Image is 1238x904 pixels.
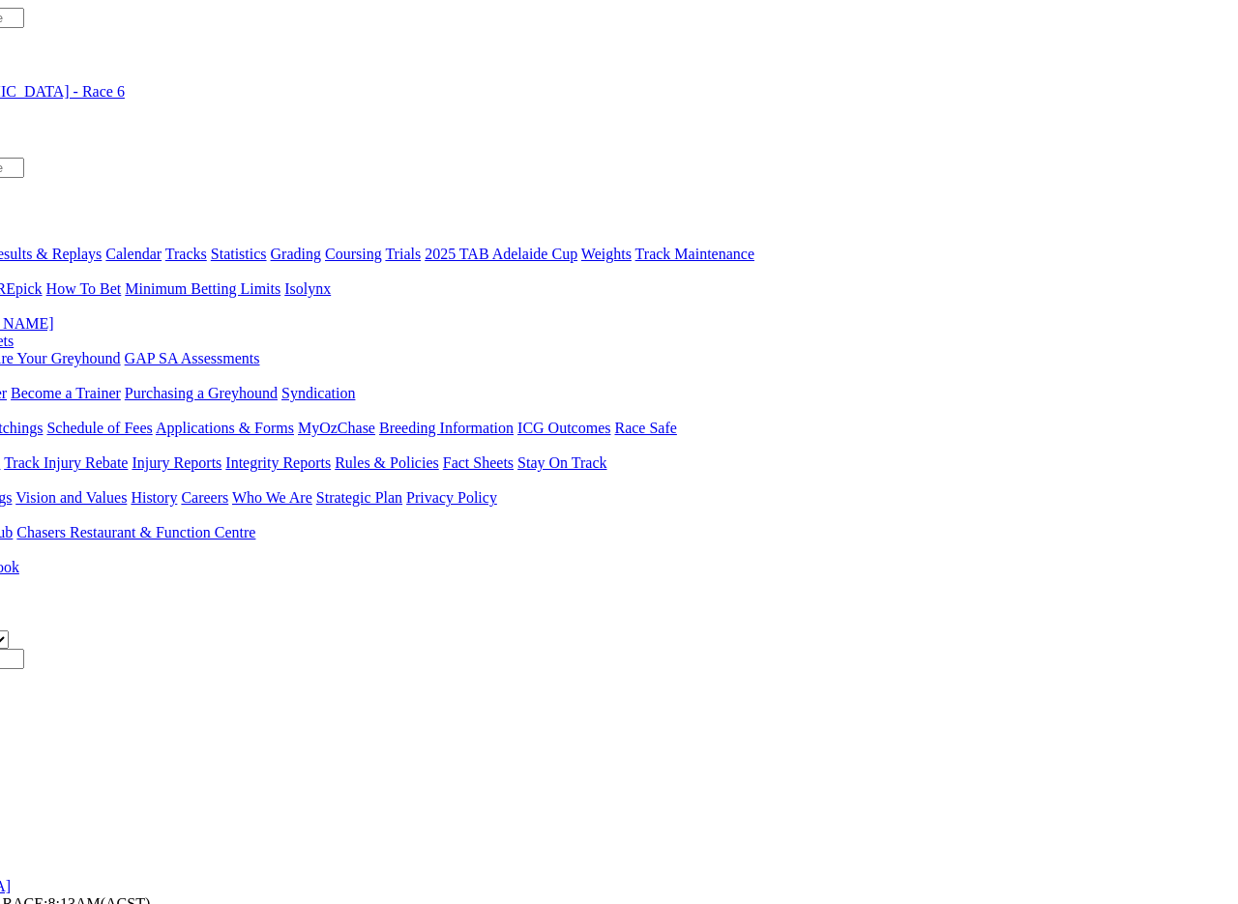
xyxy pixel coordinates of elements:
[425,246,577,262] a: 2025 TAB Adelaide Cup
[225,454,331,471] a: Integrity Reports
[298,420,375,436] a: MyOzChase
[211,246,267,262] a: Statistics
[11,385,121,401] a: Become a Trainer
[379,420,514,436] a: Breeding Information
[125,280,280,297] a: Minimum Betting Limits
[132,454,221,471] a: Injury Reports
[125,350,260,366] a: GAP SA Assessments
[46,420,152,436] a: Schedule of Fees
[284,280,331,297] a: Isolynx
[165,246,207,262] a: Tracks
[271,246,321,262] a: Grading
[281,385,355,401] a: Syndication
[46,280,122,297] a: How To Bet
[15,489,127,506] a: Vision and Values
[105,246,162,262] a: Calendar
[443,454,514,471] a: Fact Sheets
[232,489,312,506] a: Who We Are
[614,420,676,436] a: Race Safe
[517,420,610,436] a: ICG Outcomes
[635,246,754,262] a: Track Maintenance
[131,489,177,506] a: History
[581,246,632,262] a: Weights
[156,420,294,436] a: Applications & Forms
[517,454,606,471] a: Stay On Track
[181,489,228,506] a: Careers
[125,385,278,401] a: Purchasing a Greyhound
[406,489,497,506] a: Privacy Policy
[335,454,439,471] a: Rules & Policies
[4,454,128,471] a: Track Injury Rebate
[385,246,421,262] a: Trials
[16,524,255,540] a: Chasers Restaurant & Function Centre
[325,246,382,262] a: Coursing
[316,489,402,506] a: Strategic Plan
